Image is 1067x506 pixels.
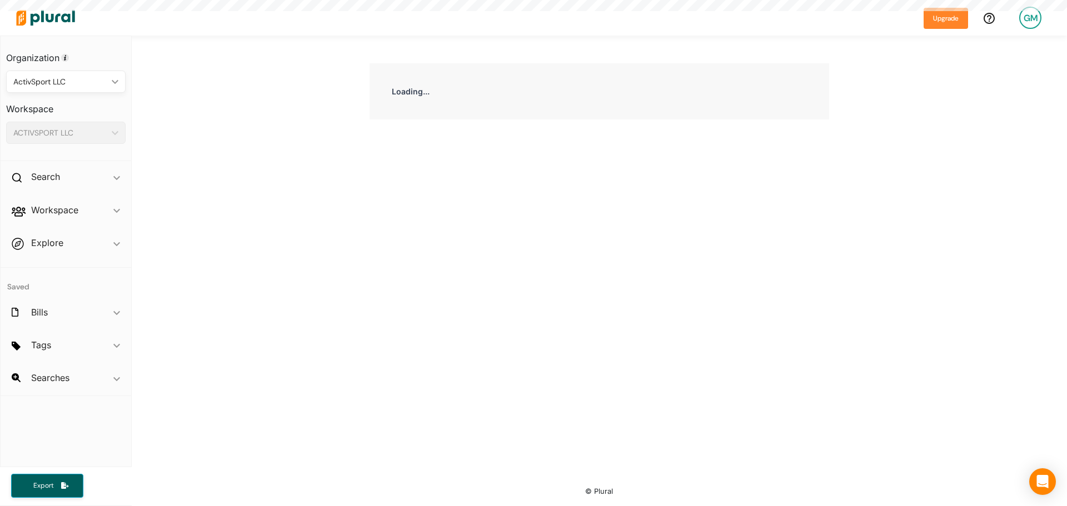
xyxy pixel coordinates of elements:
[924,8,968,29] button: Upgrade
[26,481,61,490] span: Export
[1,268,131,295] h4: Saved
[13,127,107,139] div: ACTIVSPORT LLC
[1029,468,1056,495] div: Open Intercom Messenger
[13,76,107,88] div: ActivSport LLC
[6,42,126,66] h3: Organization
[1010,2,1050,33] a: GM
[31,339,51,351] h2: Tags
[31,372,69,384] h2: Searches
[370,63,829,119] div: Loading...
[60,53,70,63] div: Tooltip anchor
[585,487,613,495] small: © Plural
[31,306,48,318] h2: Bills
[31,237,63,249] h2: Explore
[31,171,60,183] h2: Search
[924,12,968,24] a: Upgrade
[31,204,78,216] h2: Workspace
[11,474,83,498] button: Export
[1019,7,1041,29] div: GM
[6,93,126,117] h3: Workspace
